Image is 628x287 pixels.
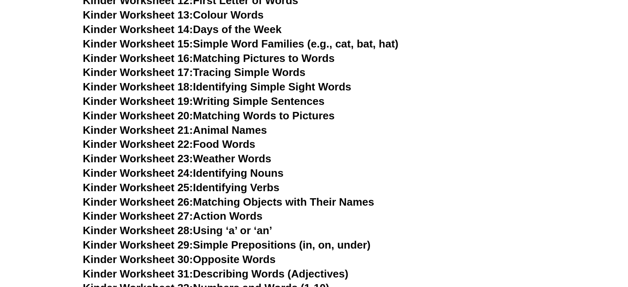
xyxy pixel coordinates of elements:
[83,38,193,50] span: Kinder Worksheet 15:
[83,23,282,36] a: Kinder Worksheet 14:Days of the Week
[83,38,398,50] a: Kinder Worksheet 15:Simple Word Families (e.g., cat, bat, hat)
[83,239,371,251] a: Kinder Worksheet 29:Simple Prepositions (in, on, under)
[83,138,193,150] span: Kinder Worksheet 22:
[83,253,193,266] span: Kinder Worksheet 30:
[83,268,193,280] span: Kinder Worksheet 31:
[83,52,335,64] a: Kinder Worksheet 16:Matching Pictures to Words
[83,124,193,136] span: Kinder Worksheet 21:
[83,239,193,251] span: Kinder Worksheet 29:
[83,152,193,165] span: Kinder Worksheet 23:
[83,95,325,107] a: Kinder Worksheet 19:Writing Simple Sentences
[83,253,276,266] a: Kinder Worksheet 30:Opposite Words
[83,152,271,165] a: Kinder Worksheet 23:Weather Words
[83,109,193,122] span: Kinder Worksheet 20:
[83,66,193,78] span: Kinder Worksheet 17:
[83,268,348,280] a: Kinder Worksheet 31:Describing Words (Adjectives)
[491,194,628,287] iframe: Chat Widget
[83,9,264,21] a: Kinder Worksheet 13:Colour Words
[83,138,256,150] a: Kinder Worksheet 22:Food Words
[83,66,306,78] a: Kinder Worksheet 17:Tracing Simple Words
[83,210,263,222] a: Kinder Worksheet 27:Action Words
[83,81,351,93] a: Kinder Worksheet 18:Identifying Simple Sight Words
[83,224,273,237] a: Kinder Worksheet 28:Using ‘a’ or ‘an’
[83,23,193,36] span: Kinder Worksheet 14:
[83,109,335,122] a: Kinder Worksheet 20:Matching Words to Pictures
[83,196,374,208] a: Kinder Worksheet 26:Matching Objects with Their Names
[83,196,193,208] span: Kinder Worksheet 26:
[83,95,193,107] span: Kinder Worksheet 19:
[83,124,267,136] a: Kinder Worksheet 21:Animal Names
[83,81,193,93] span: Kinder Worksheet 18:
[83,181,193,194] span: Kinder Worksheet 25:
[83,224,193,237] span: Kinder Worksheet 28:
[83,181,280,194] a: Kinder Worksheet 25:Identifying Verbs
[83,167,284,179] a: Kinder Worksheet 24:Identifying Nouns
[83,9,193,21] span: Kinder Worksheet 13:
[83,52,193,64] span: Kinder Worksheet 16:
[83,210,193,222] span: Kinder Worksheet 27:
[83,167,193,179] span: Kinder Worksheet 24:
